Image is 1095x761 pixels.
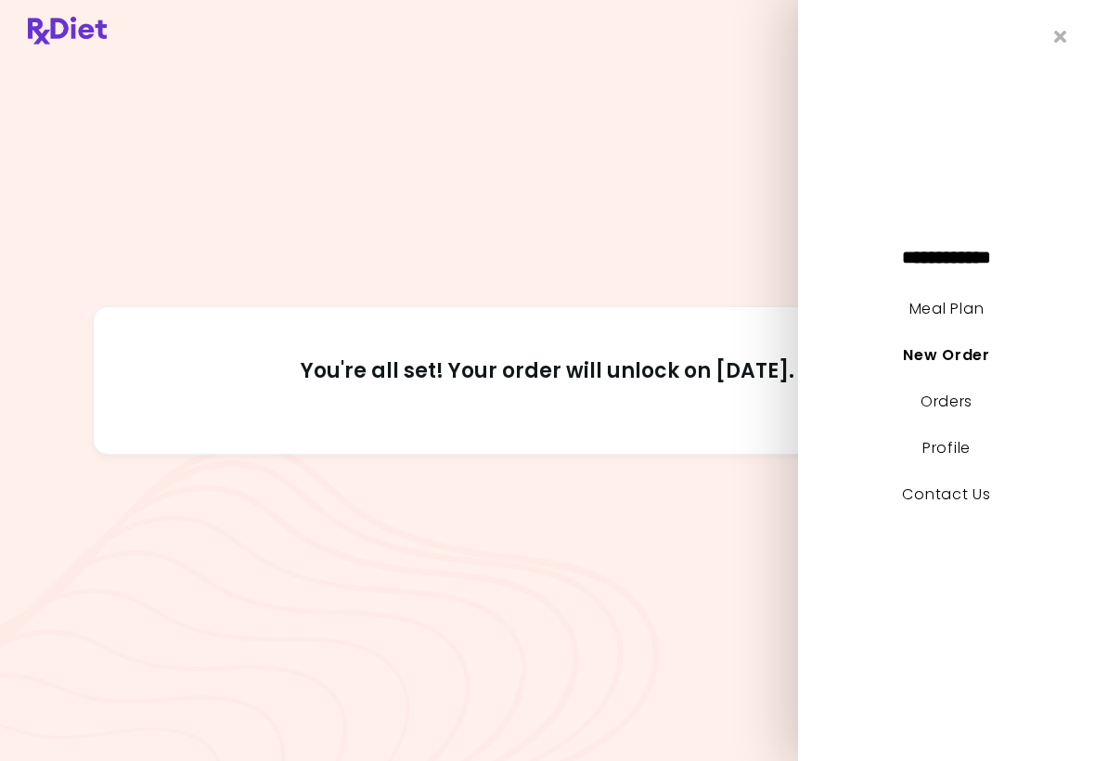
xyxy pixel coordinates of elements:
a: New Order [903,344,989,366]
a: Meal Plan [909,298,984,319]
img: RxDiet [28,17,107,45]
a: Contact Us [902,484,990,505]
a: Profile [922,437,971,458]
h2: You're all set! Your order will unlock on [DATE]. [135,358,960,403]
i: Close [1054,28,1067,45]
a: Orders [921,391,973,412]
